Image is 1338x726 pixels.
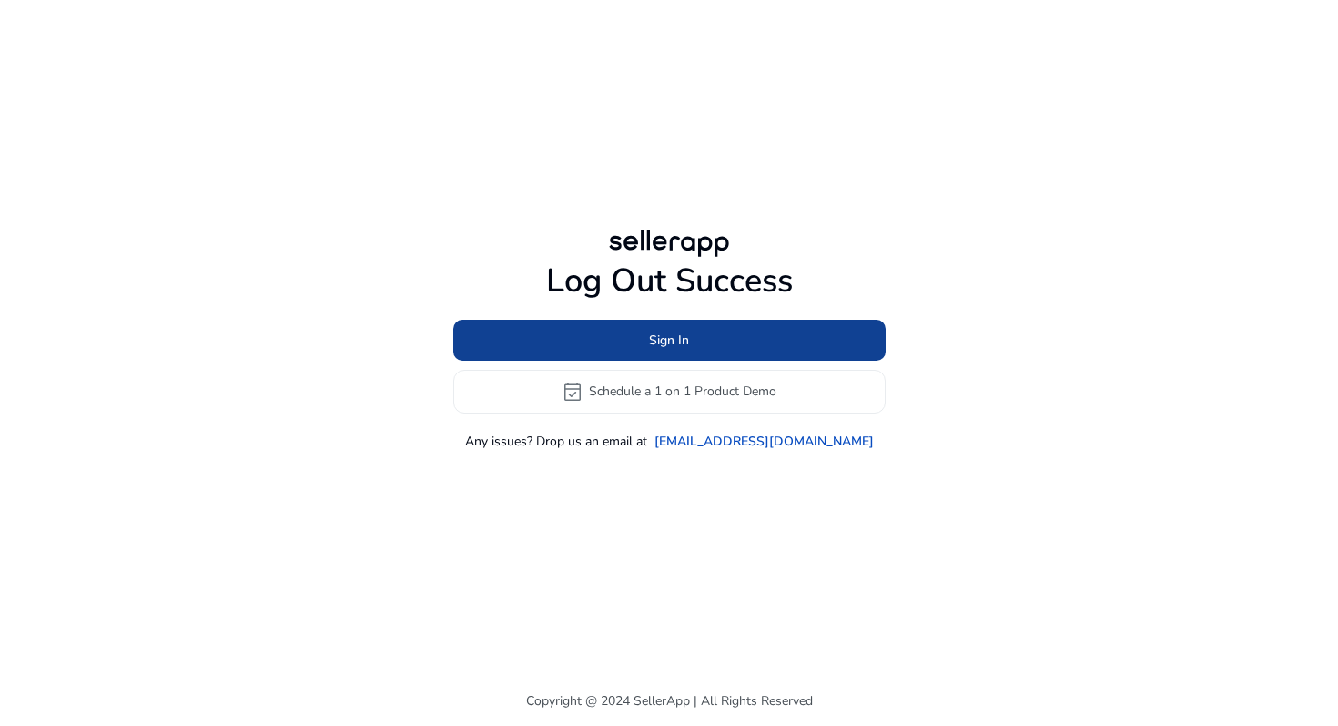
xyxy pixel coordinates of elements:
[562,381,583,403] span: event_available
[453,261,886,301] h1: Log Out Success
[453,370,886,414] button: event_availableSchedule a 1 on 1 Product Demo
[649,331,689,350] span: Sign In
[453,320,886,361] button: Sign In
[465,432,647,451] p: Any issues? Drop us an email at
[654,432,874,451] a: [EMAIL_ADDRESS][DOMAIN_NAME]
